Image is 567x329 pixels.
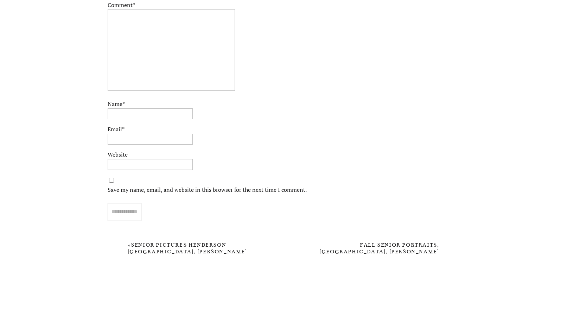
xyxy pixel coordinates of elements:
label: Email [108,125,392,133]
label: Website [108,150,392,159]
a: Senior Pictures Henderson [GEOGRAPHIC_DATA], [PERSON_NAME] Photography, Emmi, [GEOGRAPHIC_DATA] [128,242,266,261]
label: Save my name, email, and website in this browser for the next time I comment. [108,185,392,194]
label: Name [108,100,392,108]
nav: « [128,242,275,252]
nav: » [292,242,439,252]
label: Comment [108,1,392,9]
a: Fall Senior Portraits, [GEOGRAPHIC_DATA], [PERSON_NAME] Photography Model Team [319,242,439,261]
